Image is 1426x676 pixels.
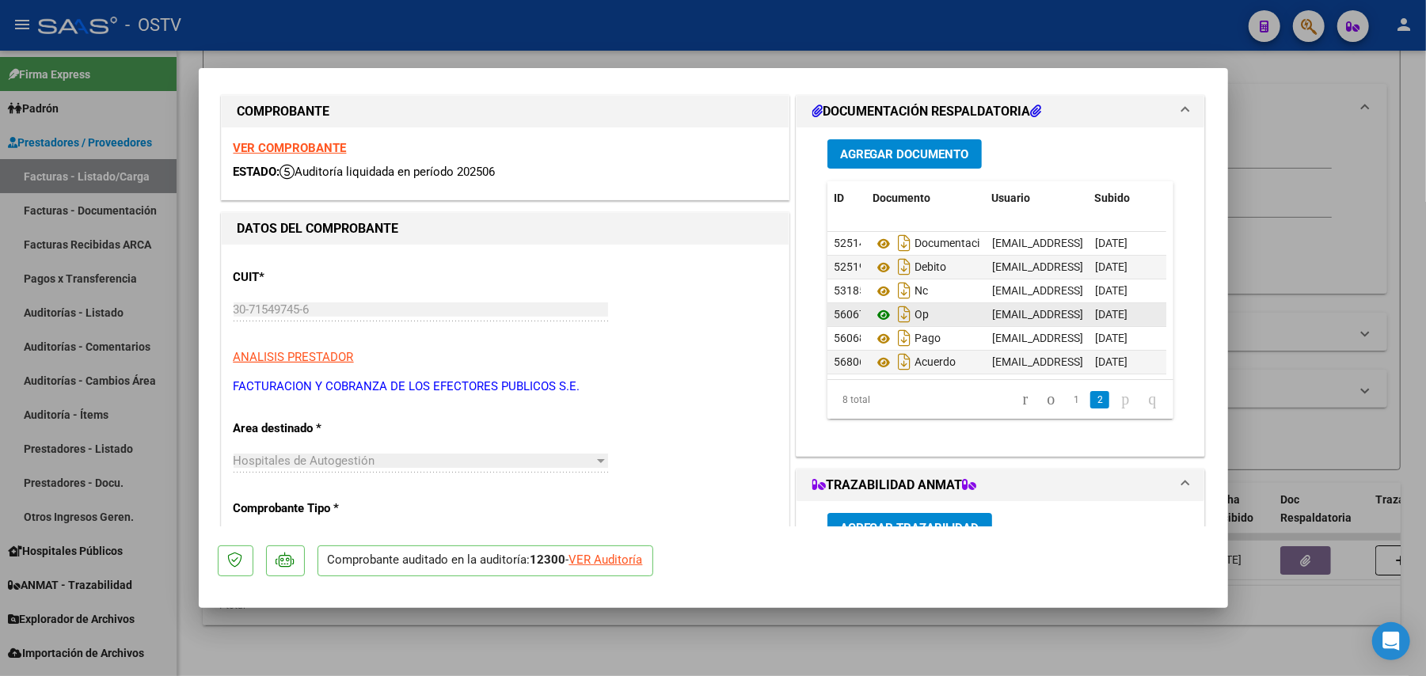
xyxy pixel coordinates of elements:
a: go to next page [1114,391,1136,408]
span: [DATE] [1095,332,1127,344]
p: FACTURACION Y COBRANZA DE LOS EFECTORES PUBLICOS S.E. [234,378,777,396]
span: Agregar Trazabilidad [840,521,979,535]
div: 8 total [827,380,895,420]
span: Debito [873,261,946,274]
span: ESTADO: [234,165,280,179]
datatable-header-cell: Usuario [986,181,1089,215]
p: Comprobante auditado en la auditoría: - [318,545,653,576]
i: Descargar documento [894,230,915,256]
li: page 1 [1064,386,1088,413]
mat-expansion-panel-header: TRAZABILIDAD ANMAT [797,469,1205,501]
span: Op [873,309,929,321]
i: Descargar documento [894,254,915,279]
span: Documentacion [873,237,992,250]
span: ID [834,192,844,204]
a: 2 [1090,391,1109,408]
div: DOCUMENTACIÓN RESPALDATORIA [797,127,1205,456]
span: Documento [873,192,931,204]
span: [DATE] [1095,284,1127,297]
i: Descargar documento [894,278,915,303]
span: Pago [873,332,941,345]
span: [EMAIL_ADDRESS][DOMAIN_NAME] - [PERSON_NAME] [992,355,1261,368]
p: Comprobante Tipo * [234,499,397,518]
datatable-header-cell: ID [827,181,867,215]
a: go to previous page [1040,391,1062,408]
i: Descargar documento [894,349,915,374]
span: [EMAIL_ADDRESS][DOMAIN_NAME] - [PERSON_NAME] [992,332,1261,344]
span: [EMAIL_ADDRESS][DOMAIN_NAME] - Control y Gestion Hospitales Públicos (OSTV) [992,237,1397,249]
i: Descargar documento [894,325,915,351]
span: ANALISIS PRESTADOR [234,350,354,364]
span: Agregar Documento [840,147,969,161]
p: CUIT [234,268,397,287]
p: Area destinado * [234,420,397,438]
datatable-header-cell: Subido [1089,181,1168,215]
span: [DATE] [1095,355,1127,368]
h1: TRAZABILIDAD ANMAT [812,476,977,495]
span: [DATE] [1095,308,1127,321]
span: Auditoría liquidada en período 202506 [280,165,496,179]
span: Hospitales de Autogestión [234,454,375,468]
span: [DATE] [1095,237,1127,249]
span: 53185 [834,284,865,297]
datatable-header-cell: Documento [867,181,986,215]
div: VER Auditoría [569,551,643,569]
span: Usuario [992,192,1031,204]
i: Descargar documento [894,302,915,327]
span: 56806 [834,355,865,368]
li: page 2 [1088,386,1112,413]
a: 1 [1067,391,1086,408]
mat-expansion-panel-header: DOCUMENTACIÓN RESPALDATORIA [797,96,1205,127]
span: 56068 [834,332,865,344]
h1: DOCUMENTACIÓN RESPALDATORIA [812,102,1042,121]
a: go to first page [1016,391,1036,408]
span: 52514 [834,237,865,249]
strong: DATOS DEL COMPROBANTE [238,221,399,236]
div: Open Intercom Messenger [1372,622,1410,660]
strong: 12300 [530,553,566,567]
span: Nc [873,285,928,298]
span: Acuerdo [873,356,956,369]
a: VER COMPROBANTE [234,141,347,155]
a: go to last page [1141,391,1163,408]
span: [DATE] [1095,260,1127,273]
span: 56067 [834,308,865,321]
strong: COMPROBANTE [238,104,330,119]
span: [EMAIL_ADDRESS][DOMAIN_NAME] - [PERSON_NAME] [992,308,1261,321]
span: [EMAIL_ADDRESS][DOMAIN_NAME] - Control y Gestion Hospitales Públicos (OSTV) [992,284,1397,297]
button: Agregar Trazabilidad [827,513,992,542]
span: 52519 [834,260,865,273]
span: Subido [1095,192,1131,204]
button: Agregar Documento [827,139,982,169]
span: [EMAIL_ADDRESS][DOMAIN_NAME] - Control y Gestion Hospitales Públicos (OSTV) [992,260,1397,273]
